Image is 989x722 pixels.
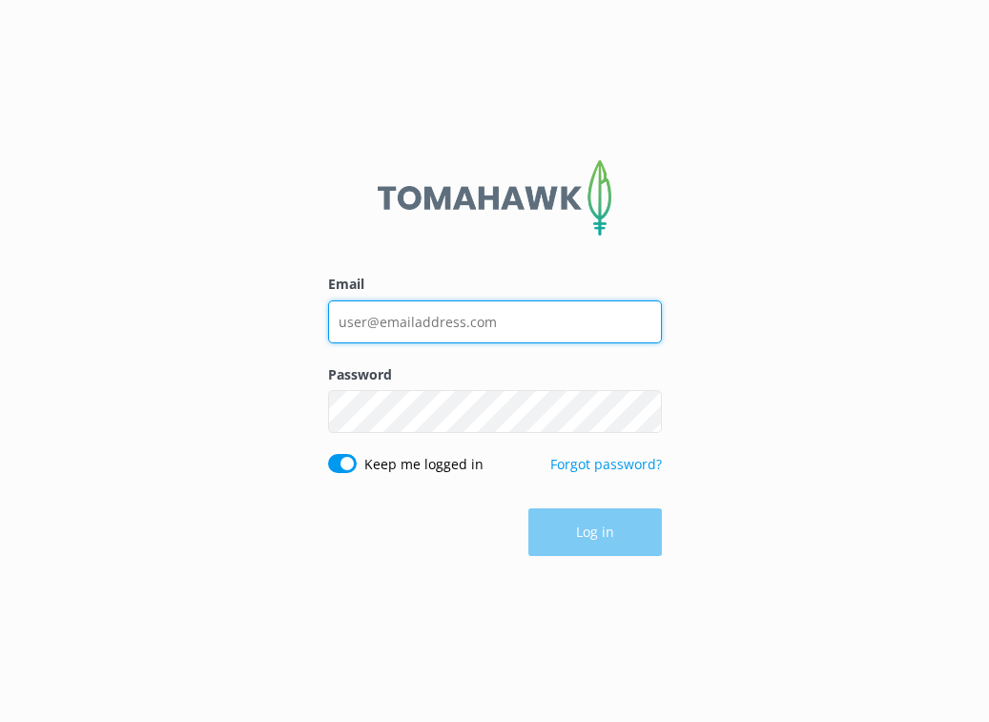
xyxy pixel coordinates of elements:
[328,300,662,343] input: user@emailaddress.com
[378,160,611,237] img: 2-1647550015.png
[550,455,662,473] a: Forgot password?
[328,274,662,295] label: Email
[624,393,662,431] button: Show password
[364,454,484,475] label: Keep me logged in
[328,364,662,385] label: Password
